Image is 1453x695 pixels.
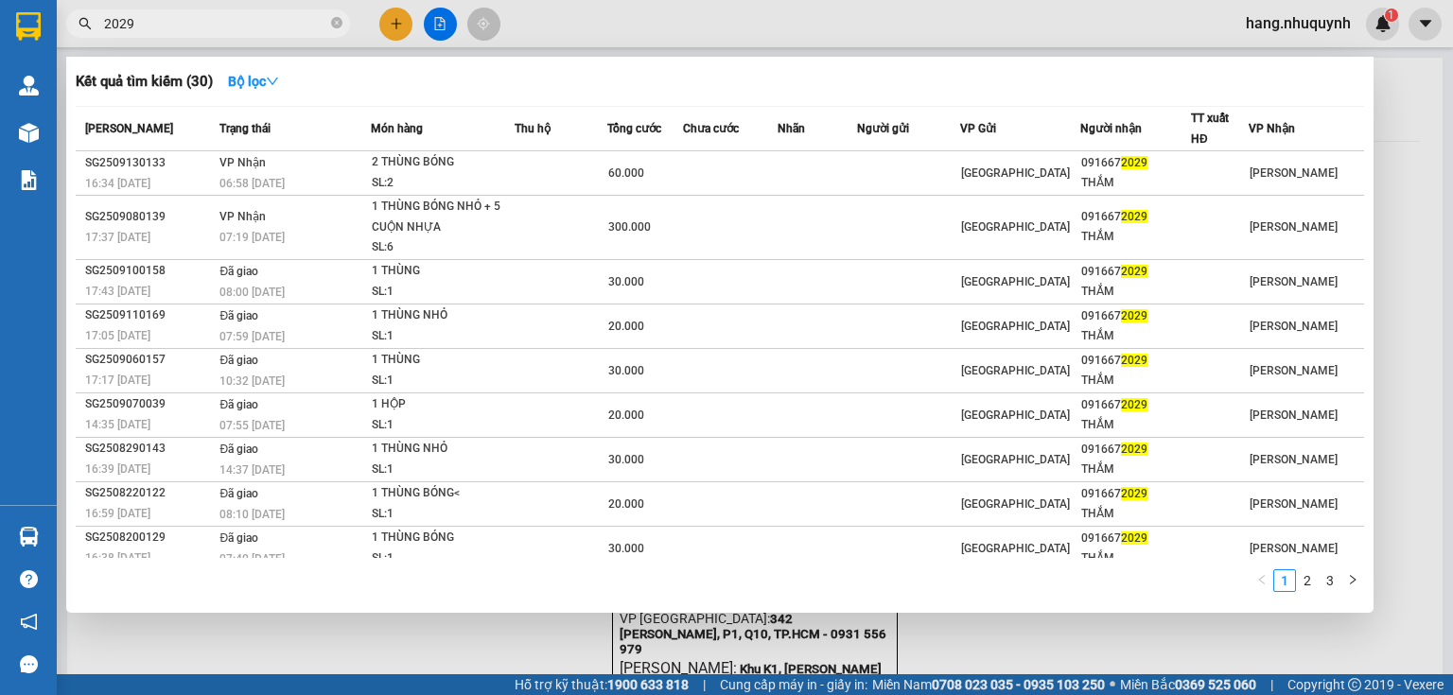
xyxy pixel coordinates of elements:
[372,350,514,371] div: 1 THÙNG
[1256,574,1268,585] span: left
[372,439,514,460] div: 1 THÙNG NHỎ
[1296,569,1319,592] li: 2
[219,156,266,169] span: VP Nhận
[961,497,1070,511] span: [GEOGRAPHIC_DATA]
[104,13,327,34] input: Tìm tên, số ĐT hoặc mã đơn
[19,76,39,96] img: warehouse-icon
[6,9,272,73] strong: NHẬN:
[608,453,644,466] span: 30.000
[16,12,41,41] img: logo-vxr
[372,504,514,525] div: SL: 1
[85,177,150,190] span: 16:34 [DATE]
[1081,227,1190,247] div: THẮM
[372,282,514,303] div: SL: 1
[608,166,644,180] span: 60.000
[1250,275,1338,288] span: [PERSON_NAME]
[1250,364,1338,377] span: [PERSON_NAME]
[19,170,39,190] img: solution-icon
[7,135,136,188] span: CƯỚC RỒI:
[85,374,150,387] span: 17:17 [DATE]
[219,487,258,500] span: Đã giao
[608,497,644,511] span: 20.000
[85,153,214,173] div: SG2509130133
[608,320,644,333] span: 20.000
[219,374,285,388] span: 10:32 [DATE]
[219,531,258,545] span: Đã giao
[1347,574,1358,585] span: right
[1081,173,1190,193] div: THẮM
[372,394,514,415] div: 1 HỘP
[219,286,285,299] span: 08:00 [DATE]
[1251,569,1273,592] li: Previous Page
[961,320,1070,333] span: [GEOGRAPHIC_DATA]
[1250,408,1338,422] span: [PERSON_NAME]
[219,231,285,244] span: 07:19 [DATE]
[961,408,1070,422] span: [GEOGRAPHIC_DATA]
[1251,569,1273,592] button: left
[219,210,266,223] span: VP Nhận
[85,329,150,342] span: 17:05 [DATE]
[372,305,514,326] div: 1 THÙNG NHỎ
[1081,440,1190,460] div: 091667
[20,570,38,588] span: question-circle
[331,17,342,28] span: close-circle
[372,371,514,391] div: SL: 1
[1249,122,1295,135] span: VP Nhận
[219,443,258,456] span: Đã giao
[608,364,644,377] span: 30.000
[19,527,39,547] img: warehouse-icon
[1081,504,1190,524] div: THẮM
[19,123,39,143] img: warehouse-icon
[85,394,214,414] div: SG2509070039
[372,483,514,504] div: 1 THÙNG BÓNG<
[1319,569,1341,592] li: 3
[515,122,551,135] span: Thu hộ
[1341,569,1364,592] button: right
[1121,531,1147,545] span: 2029
[266,75,279,88] span: down
[961,166,1070,180] span: [GEOGRAPHIC_DATA]
[372,173,514,194] div: SL: 2
[219,398,258,411] span: Đã giao
[608,542,644,555] span: 30.000
[219,122,271,135] span: Trạng thái
[213,66,294,96] button: Bộ lọcdown
[1081,529,1190,548] div: 091667
[20,613,38,631] span: notification
[79,17,92,30] span: search
[1081,460,1190,479] div: THẮM
[608,275,644,288] span: 30.000
[372,460,514,480] div: SL: 1
[85,350,214,370] div: SG2509060157
[1250,497,1338,511] span: [PERSON_NAME]
[85,528,214,547] div: SG2508200129
[960,122,996,135] span: VP Gửi
[85,551,150,565] span: 16:38 [DATE]
[219,354,258,367] span: Đã giao
[961,275,1070,288] span: [GEOGRAPHIC_DATA]
[20,655,38,673] span: message
[85,207,214,227] div: SG2509080139
[219,508,285,521] span: 08:10 [DATE]
[85,122,173,135] span: [PERSON_NAME]
[85,261,214,281] div: SG2509100158
[76,72,213,92] h3: Kết quả tìm kiếm ( 30 )
[371,122,423,135] span: Món hàng
[219,330,285,343] span: 07:59 [DATE]
[683,122,739,135] span: Chưa cước
[1121,309,1147,322] span: 2029
[1081,395,1190,415] div: 091667
[219,552,285,565] span: 07:40 [DATE]
[1081,326,1190,346] div: THẮM
[1341,569,1364,592] li: Next Page
[1081,262,1190,282] div: 091667
[1121,265,1147,278] span: 2029
[85,483,214,503] div: SG2508220122
[372,528,514,548] div: 1 THÙNG BÓNG
[961,542,1070,555] span: [GEOGRAPHIC_DATA]
[1081,153,1190,173] div: 091667
[608,408,644,422] span: 20.000
[1081,548,1190,568] div: THẮM
[1121,210,1147,223] span: 2029
[85,507,150,520] span: 16:59 [DATE]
